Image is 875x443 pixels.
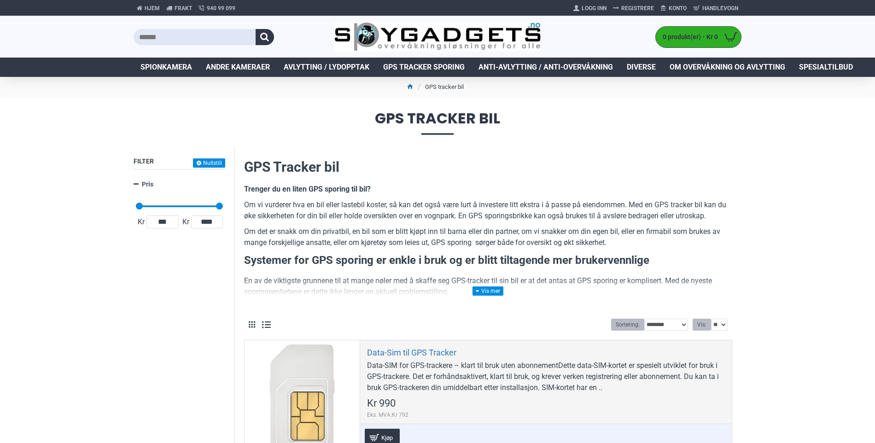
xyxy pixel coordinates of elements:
[693,319,711,331] label: Vis:
[244,199,732,221] p: Om vi vurderer hva en bil eller lastebil koster, så kan det også være lurt å investere litt ekstr...
[207,4,235,12] span: 940 99 099
[367,347,456,358] a: Data-Sim til GPS Tracker
[277,58,376,77] a: Avlytting / Lydopptak
[376,58,472,77] a: GPS Tracker Sporing
[656,27,741,47] a: 0 produkt(er) - Kr 0
[657,1,690,16] a: Konto
[206,62,270,73] span: Andre kameraer
[690,1,741,16] a: Handlevogn
[656,32,720,42] span: 0 produkt(er) - Kr 0
[244,157,732,177] h2: GPS Tracker bil
[670,62,785,73] span: Om overvåkning og avlytting
[570,1,610,16] a: Logg Inn
[193,158,225,168] button: Nullstill
[367,411,408,419] span: Eks. MVA:Kr 792
[284,62,369,73] span: Avlytting / Lydopptak
[134,176,225,192] a: Pris
[702,4,738,12] span: Handlevogn
[792,58,860,77] a: Spesialtilbud
[181,216,191,227] span: Kr
[367,398,396,408] span: Kr 990
[383,62,465,73] span: GPS Tracker Sporing
[379,435,395,441] span: Kjøp
[620,58,663,77] a: Diverse
[367,360,725,393] div: Data-SIM for GPS-trackere – klart til bruk uten abonnementDette data-SIM-kortet er spesielt utvik...
[244,275,732,297] p: En av de viktigste grunnene til at mange nøler med å skaffe seg GPS-tracker til sin bil er at det...
[244,185,371,193] b: Trenger du en liten GPS sporing til bil?
[136,216,146,227] span: Kr
[134,58,199,77] a: Spionkamera
[199,58,277,77] a: Andre kameraer
[669,4,687,12] span: Konto
[134,157,154,165] span: Filter
[244,253,732,268] h3: Systemer for GPS sporing er enkle i bruk og er blitt tiltagende mer brukervennlige
[663,58,792,77] a: Om overvåkning og avlytting
[621,4,654,12] span: Registrere
[478,62,613,73] span: Anti-avlytting / Anti-overvåkning
[582,4,607,12] span: Logg Inn
[610,1,657,16] a: Registrere
[472,58,620,77] a: Anti-avlytting / Anti-overvåkning
[334,22,541,52] img: SpyGadgets.no
[134,111,741,134] span: GPS tracker bil
[175,4,192,12] span: Frakt
[627,62,656,73] span: Diverse
[140,62,192,73] span: Spionkamera
[244,226,732,248] p: Om det er snakk om din privatbil, en bil som er blitt kjøpt inn til barna eller din partner, om v...
[611,319,644,331] label: Sortering:
[145,4,160,12] span: Hjem
[799,62,853,73] span: Spesialtilbud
